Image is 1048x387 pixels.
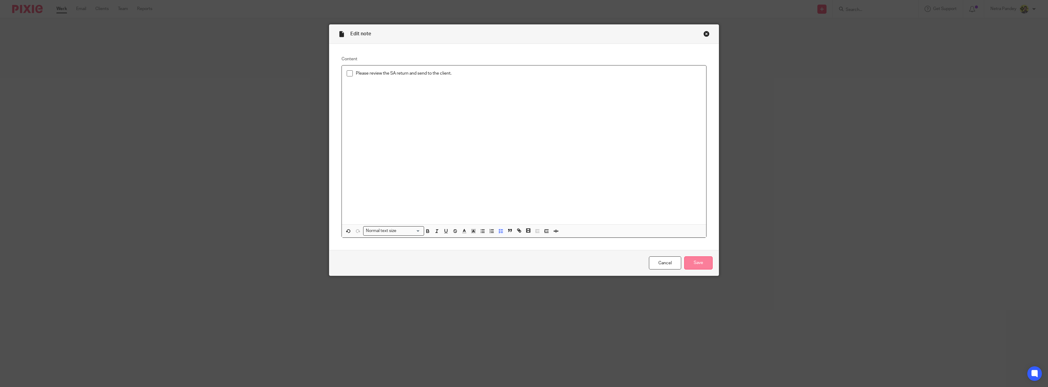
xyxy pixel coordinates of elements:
a: Cancel [649,256,681,269]
div: Close this dialog window [703,31,710,37]
input: Search for option [398,228,420,234]
p: Please review the SA return and send to the client. [356,70,701,76]
span: Edit note [350,31,371,36]
input: Save [684,256,713,269]
div: Search for option [363,226,424,236]
label: Content [342,56,706,62]
span: Normal text size [365,228,398,234]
